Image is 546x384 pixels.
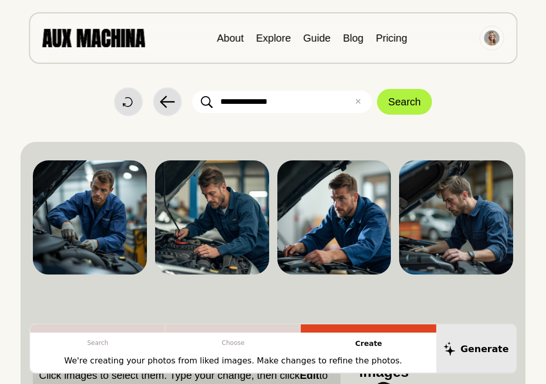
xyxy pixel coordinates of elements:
[153,87,182,116] button: Back
[64,355,402,367] p: We're creating your photos from liked images. Make changes to refine the photos.
[165,333,301,353] p: Choose
[303,32,330,44] a: Guide
[277,160,391,275] img: Search result
[437,324,516,373] button: Generate
[376,32,407,44] a: Pricing
[343,32,364,44] a: Blog
[377,89,432,115] button: Search
[300,370,319,381] b: Edit
[30,333,166,353] p: Search
[256,32,291,44] a: Explore
[217,32,243,44] a: About
[155,160,269,275] img: Search result
[399,160,513,275] img: Search result
[301,333,437,355] p: Create
[484,30,499,46] img: Avatar
[33,160,147,275] img: Search result
[42,29,145,47] img: AUX MACHINA
[354,96,361,108] button: ✕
